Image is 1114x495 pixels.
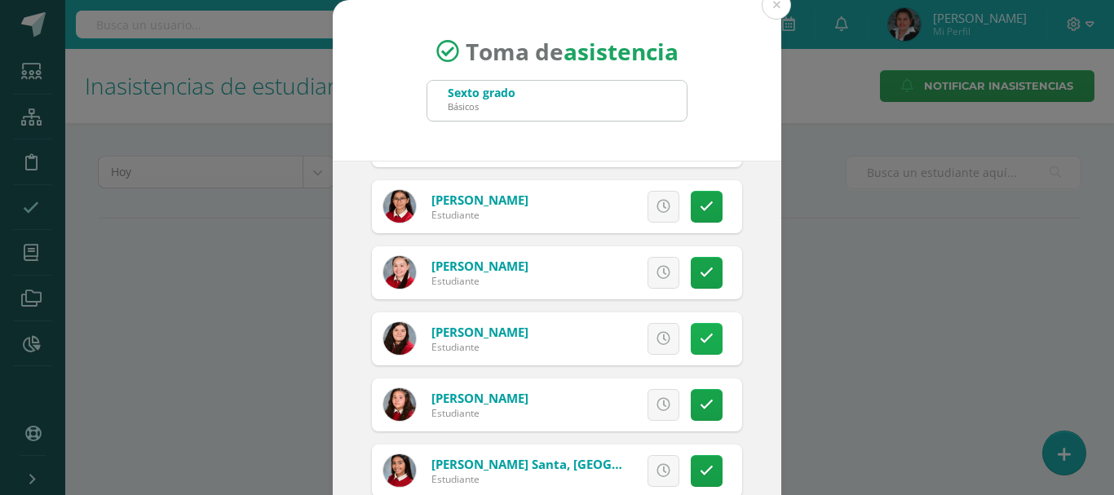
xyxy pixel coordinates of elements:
[448,100,515,113] div: Básicos
[431,192,528,208] a: [PERSON_NAME]
[431,472,627,486] div: Estudiante
[431,456,698,472] a: [PERSON_NAME] Santa, [GEOGRAPHIC_DATA]
[383,322,416,355] img: b95ca0a34c27893b7b13f790d18021a9.png
[431,340,528,354] div: Estudiante
[431,274,528,288] div: Estudiante
[427,81,687,121] input: Busca un grado o sección aquí...
[431,324,528,340] a: [PERSON_NAME]
[431,208,528,222] div: Estudiante
[448,85,515,100] div: Sexto grado
[383,190,416,223] img: 4d1b8f90c906a4f6920ecd92955224df.png
[383,454,416,487] img: c89d931629fd18dd3a7166506b22cdc9.png
[564,36,679,67] strong: asistencia
[383,256,416,289] img: 4056dbd2144f3d2c941bd31e69e9aac8.png
[466,36,679,67] span: Toma de
[383,388,416,421] img: c43a341b76292e078c4c813354990ade.png
[431,258,528,274] a: [PERSON_NAME]
[431,406,528,420] div: Estudiante
[431,390,528,406] a: [PERSON_NAME]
